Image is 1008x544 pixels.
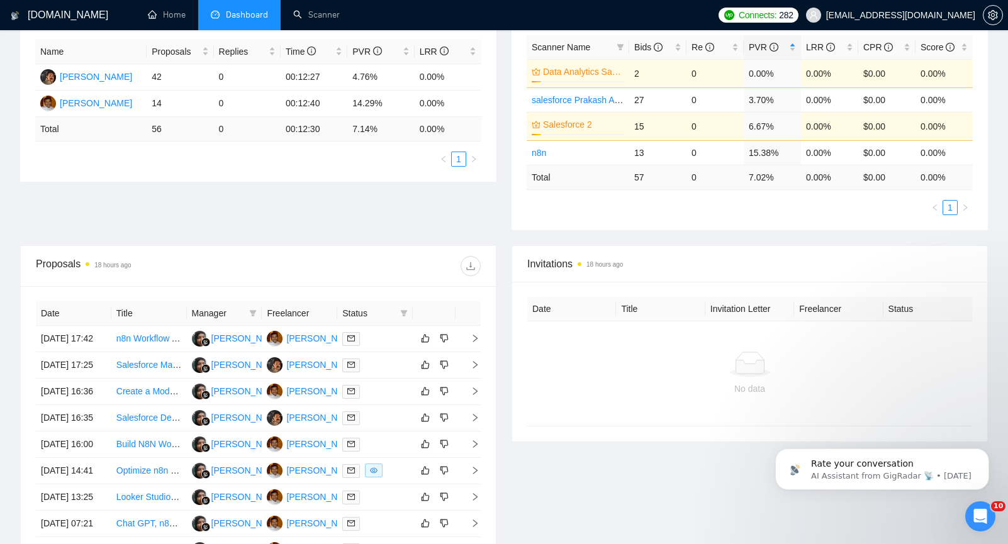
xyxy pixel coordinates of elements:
td: Total [35,117,147,142]
button: right [466,152,481,167]
img: LL [192,489,208,505]
td: 0.00% [916,140,973,165]
span: right [461,519,479,528]
td: 42 [147,64,213,91]
a: SC[PERSON_NAME] [267,491,359,501]
a: LL[PERSON_NAME] [192,438,284,448]
td: [DATE] 14:41 [36,458,111,484]
span: Bids [634,42,663,52]
span: like [421,518,430,528]
td: [DATE] 17:25 [36,352,111,379]
td: 0 [686,140,744,165]
td: Salesforce Developer [111,405,187,431]
td: 15.38% [744,140,801,165]
div: [PERSON_NAME] [286,358,359,372]
td: 0 [214,117,281,142]
img: LL [192,410,208,426]
img: gigradar-bm.png [201,443,210,452]
span: left [931,204,939,211]
th: Manager [187,301,262,326]
span: info-circle [946,43,955,52]
span: LRR [420,47,449,57]
td: 0.00% [744,59,801,87]
button: dislike [437,384,452,399]
span: dislike [440,413,449,423]
td: [DATE] 16:00 [36,431,111,458]
th: Name [35,40,147,64]
span: Dashboard [226,9,268,20]
td: Chat GPT, n8n, Automation for proposals [111,511,187,537]
th: Replies [214,40,281,64]
img: SC [267,463,283,479]
div: [PERSON_NAME] [211,411,284,425]
td: 0.00% [415,64,481,91]
span: right [470,155,478,163]
a: SC[PERSON_NAME] [267,465,359,475]
button: left [927,200,943,215]
div: [PERSON_NAME] [286,516,359,530]
div: [PERSON_NAME] [211,490,284,504]
span: Time [286,47,316,57]
div: [PERSON_NAME] [286,411,359,425]
td: 2 [629,59,686,87]
td: 56 [147,117,213,142]
span: right [961,204,969,211]
td: 0.00% [801,140,858,165]
div: [PERSON_NAME] [286,437,359,451]
span: right [461,466,479,475]
button: like [418,357,433,372]
a: SC[PERSON_NAME] [40,97,132,108]
a: Create a Modern Looker Studio Dashboard [116,386,285,396]
td: [DATE] 16:36 [36,379,111,405]
td: 0.00% [415,91,481,117]
td: 0 [214,91,281,117]
td: 13 [629,140,686,165]
span: dislike [440,465,449,475]
td: 7.02 % [744,165,801,189]
div: [PERSON_NAME] [286,384,359,398]
img: gigradar-bm.png [201,523,210,531]
th: Freelancer [262,301,337,326]
img: gigradar-bm.png [201,496,210,505]
td: 0 [214,64,281,91]
span: crown [532,120,540,129]
button: right [958,200,973,215]
td: 0 [686,165,744,189]
td: 3.70% [744,87,801,112]
th: Title [616,297,705,321]
span: crown [532,67,540,76]
th: Title [111,301,187,326]
img: SC [267,436,283,452]
span: dislike [440,386,449,396]
span: like [421,386,430,396]
div: [PERSON_NAME] [211,437,284,451]
th: Date [36,301,111,326]
span: mail [347,335,355,342]
td: [DATE] 17:42 [36,326,111,352]
img: LL [192,436,208,452]
a: 1 [452,152,466,166]
img: upwork-logo.png [724,10,734,20]
div: [PERSON_NAME] [211,464,284,477]
td: $ 0.00 [858,165,916,189]
td: 4.76% [347,64,414,91]
td: [DATE] 16:35 [36,405,111,431]
span: mail [347,387,355,395]
span: info-circle [884,43,893,52]
button: like [418,384,433,399]
div: Proposals [36,256,259,276]
td: 00:12:40 [281,91,347,117]
th: Date [527,297,616,321]
span: info-circle [440,47,449,55]
span: like [421,333,430,343]
img: PK [40,69,56,85]
button: like [418,516,433,531]
img: SC [267,489,283,505]
img: gigradar-bm.png [201,470,210,479]
span: dislike [440,333,449,343]
img: SC [267,384,283,399]
img: SC [40,96,56,111]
